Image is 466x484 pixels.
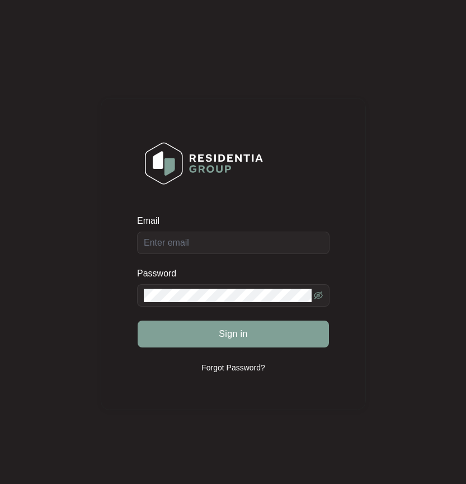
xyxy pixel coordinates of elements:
[138,135,270,192] img: Login Logo
[201,362,265,373] p: Forgot Password?
[314,291,323,300] span: eye-invisible
[137,232,330,254] input: Email
[144,289,312,302] input: Password
[138,321,329,347] button: Sign in
[137,215,167,227] label: Email
[137,268,185,279] label: Password
[219,327,248,341] span: Sign in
